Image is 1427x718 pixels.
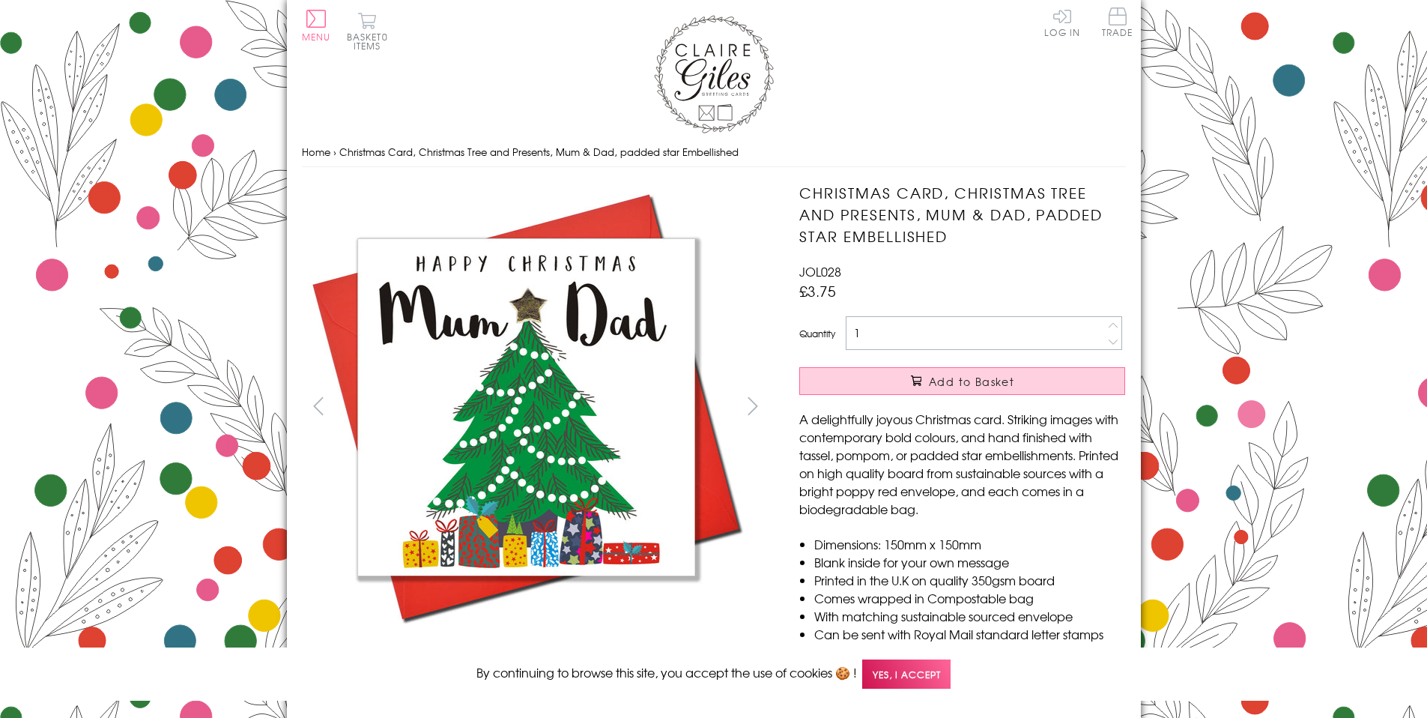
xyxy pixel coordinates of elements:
span: › [333,145,336,159]
img: Christmas Card, Christmas Tree and Presents, Mum & Dad, padded star Embellished [301,182,751,632]
li: Comes wrapped in Compostable bag [814,589,1125,607]
span: Add to Basket [929,374,1014,389]
button: Basket0 items [347,12,388,50]
a: Trade [1102,7,1133,40]
button: next [736,389,769,423]
button: Add to Basket [799,367,1125,395]
span: Yes, I accept [862,660,951,689]
img: Christmas Card, Christmas Tree and Presents, Mum & Dad, padded star Embellished [769,182,1219,632]
span: Christmas Card, Christmas Tree and Presents, Mum & Dad, padded star Embellished [339,145,739,159]
span: Menu [302,30,331,43]
h1: Christmas Card, Christmas Tree and Presents, Mum & Dad, padded star Embellished [799,182,1125,247]
nav: breadcrumbs [302,137,1126,168]
p: A delightfully joyous Christmas card. Striking images with contemporary bold colours, and hand fi... [799,410,1125,518]
span: £3.75 [799,280,836,301]
a: Log In [1044,7,1080,37]
img: Claire Giles Greetings Cards [654,15,774,133]
a: Home [302,145,330,159]
span: Trade [1102,7,1133,37]
label: Quantity [799,327,835,340]
span: JOL028 [799,262,841,280]
li: Printed in the U.K on quality 350gsm board [814,571,1125,589]
button: prev [302,389,336,423]
li: Dimensions: 150mm x 150mm [814,535,1125,553]
li: Blank inside for your own message [814,553,1125,571]
li: Can be sent with Royal Mail standard letter stamps [814,625,1125,643]
span: 0 items [354,30,388,52]
li: With matching sustainable sourced envelope [814,607,1125,625]
button: Menu [302,10,331,41]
